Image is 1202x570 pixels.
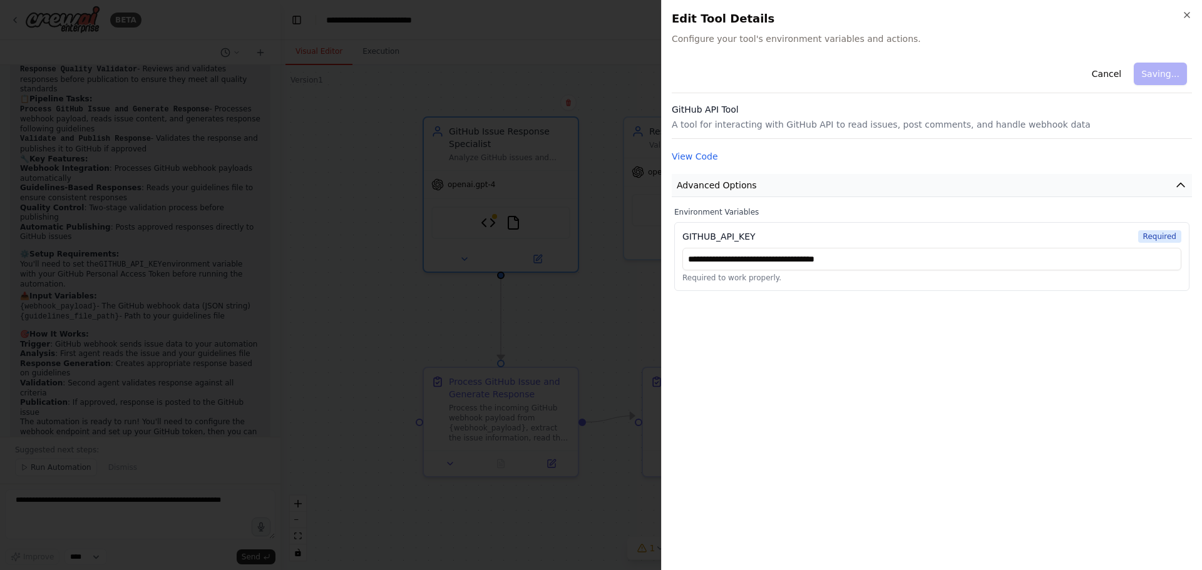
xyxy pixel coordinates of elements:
p: Required to work properly. [682,273,1181,283]
button: Cancel [1084,63,1129,85]
button: Advanced Options [672,174,1192,197]
span: Required [1138,230,1181,243]
span: Advanced Options [677,179,757,191]
p: A tool for interacting with GitHub API to read issues, post comments, and handle webhook data [672,118,1192,131]
label: Environment Variables [674,207,1189,217]
h3: GitHub API Tool [672,103,1192,116]
h2: Edit Tool Details [672,10,1192,28]
span: Configure your tool's environment variables and actions. [672,33,1192,45]
button: View Code [672,150,718,163]
div: GITHUB_API_KEY [682,230,756,243]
